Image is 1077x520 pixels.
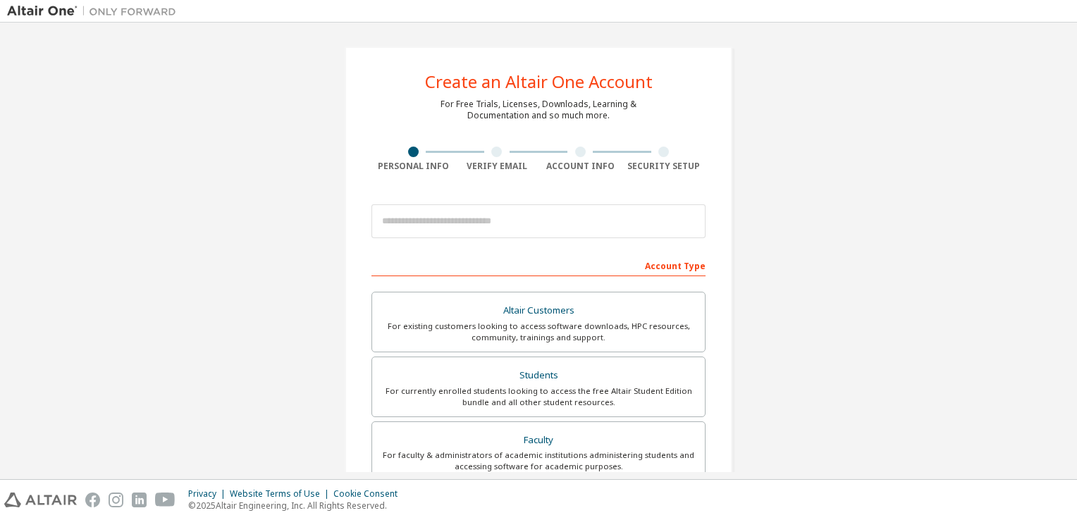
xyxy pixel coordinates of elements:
[538,161,622,172] div: Account Info
[381,431,696,450] div: Faculty
[155,493,176,507] img: youtube.svg
[381,366,696,385] div: Students
[188,488,230,500] div: Privacy
[333,488,406,500] div: Cookie Consent
[230,488,333,500] div: Website Terms of Use
[441,99,636,121] div: For Free Trials, Licenses, Downloads, Learning & Documentation and so much more.
[455,161,539,172] div: Verify Email
[371,161,455,172] div: Personal Info
[7,4,183,18] img: Altair One
[371,254,706,276] div: Account Type
[109,493,123,507] img: instagram.svg
[381,385,696,408] div: For currently enrolled students looking to access the free Altair Student Edition bundle and all ...
[622,161,706,172] div: Security Setup
[4,493,77,507] img: altair_logo.svg
[381,321,696,343] div: For existing customers looking to access software downloads, HPC resources, community, trainings ...
[85,493,100,507] img: facebook.svg
[381,301,696,321] div: Altair Customers
[188,500,406,512] p: © 2025 Altair Engineering, Inc. All Rights Reserved.
[381,450,696,472] div: For faculty & administrators of academic institutions administering students and accessing softwa...
[425,73,653,90] div: Create an Altair One Account
[132,493,147,507] img: linkedin.svg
